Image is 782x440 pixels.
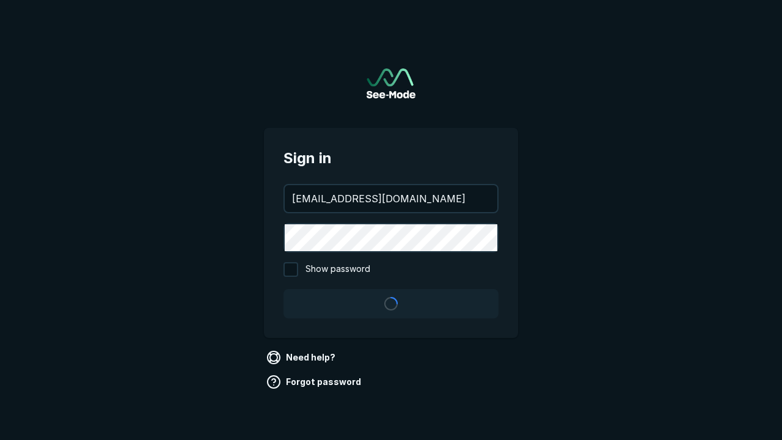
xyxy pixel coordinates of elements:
a: Need help? [264,348,340,367]
a: Forgot password [264,372,366,392]
img: See-Mode Logo [367,68,415,98]
span: Show password [305,262,370,277]
span: Sign in [283,147,499,169]
input: your@email.com [285,185,497,212]
a: Go to sign in [367,68,415,98]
